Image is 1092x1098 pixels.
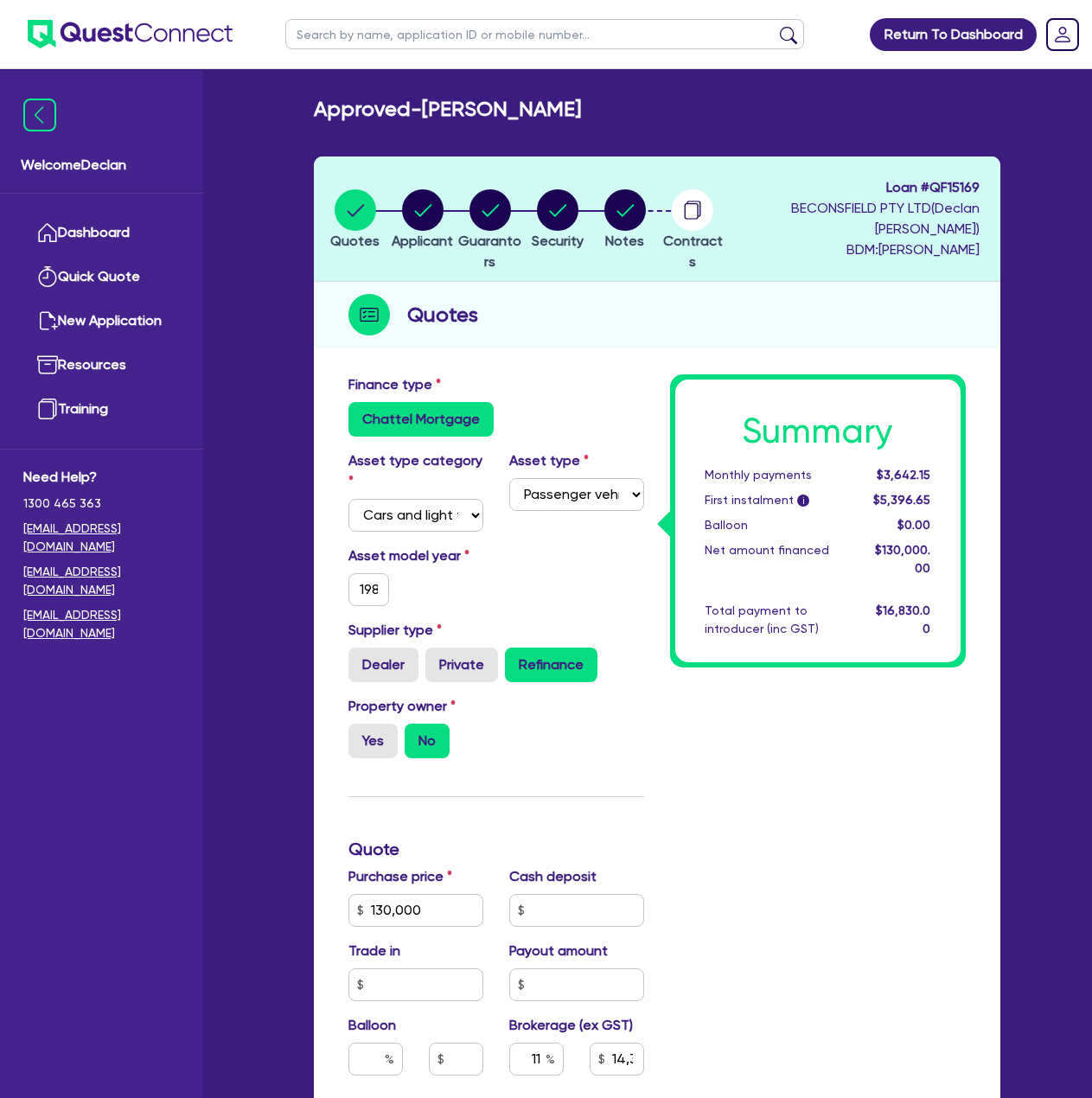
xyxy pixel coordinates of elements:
[348,294,390,335] img: step-icon
[23,387,180,431] a: Training
[23,343,180,387] a: Resources
[348,941,400,961] label: Trade in
[23,99,56,131] img: icon-menu-close
[348,696,456,717] label: Property owner
[329,188,380,252] button: Quotes
[405,724,450,758] label: No
[23,211,180,255] a: Dashboard
[23,495,180,513] span: 1300 465 363
[37,399,58,419] img: training
[531,188,584,252] button: Security
[391,188,454,252] button: Applicant
[797,495,809,507] span: i
[877,468,930,482] span: $3,642.15
[731,239,979,260] span: BDM: [PERSON_NAME]
[348,866,452,887] label: Purchase price
[37,266,58,287] img: quick-quote
[21,155,182,176] span: Welcome Declan
[348,839,644,859] h3: Quote
[23,520,180,556] a: [EMAIL_ADDRESS][DOMAIN_NAME]
[37,310,58,331] img: new-application
[692,541,860,578] div: Net amount financed
[37,354,58,375] img: resources
[692,491,860,509] div: First instalment
[791,200,980,237] span: BECONSFIELD PTY LTD ( Declan [PERSON_NAME] )
[348,648,418,682] label: Dealer
[532,233,584,249] span: Security
[875,543,930,575] span: $130,000.00
[28,20,233,48] img: quest-connect-logo-blue
[335,546,496,566] label: Asset model year
[659,188,726,273] button: Contracts
[509,450,589,471] label: Asset type
[509,866,597,887] label: Cash deposit
[870,18,1037,51] a: Return To Dashboard
[692,516,860,534] div: Balloon
[876,603,930,635] span: $16,830.00
[348,402,494,437] label: Chattel Mortgage
[425,648,498,682] label: Private
[509,1015,633,1036] label: Brokerage (ex GST)
[348,620,442,641] label: Supplier type
[348,724,398,758] label: Yes
[348,374,441,395] label: Finance type
[23,299,180,343] a: New Application
[23,563,180,599] a: [EMAIL_ADDRESS][DOMAIN_NAME]
[731,177,979,198] span: Loan # QF15169
[603,188,647,252] button: Notes
[873,493,930,507] span: $5,396.65
[458,233,521,270] span: Guarantors
[23,467,180,488] span: Need Help?
[692,466,860,484] div: Monthly payments
[314,97,581,122] h2: Approved - [PERSON_NAME]
[330,233,380,249] span: Quotes
[509,941,608,961] label: Payout amount
[407,299,478,330] h2: Quotes
[23,606,180,642] a: [EMAIL_ADDRESS][DOMAIN_NAME]
[663,233,723,270] span: Contracts
[348,450,483,492] label: Asset type category
[505,648,597,682] label: Refinance
[392,233,453,249] span: Applicant
[457,188,524,273] button: Guarantors
[705,411,931,452] h1: Summary
[1040,12,1085,57] a: Dropdown toggle
[605,233,644,249] span: Notes
[23,255,180,299] a: Quick Quote
[348,1015,396,1036] label: Balloon
[897,518,930,532] span: $0.00
[692,602,860,638] div: Total payment to introducer (inc GST)
[285,19,804,49] input: Search by name, application ID or mobile number...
